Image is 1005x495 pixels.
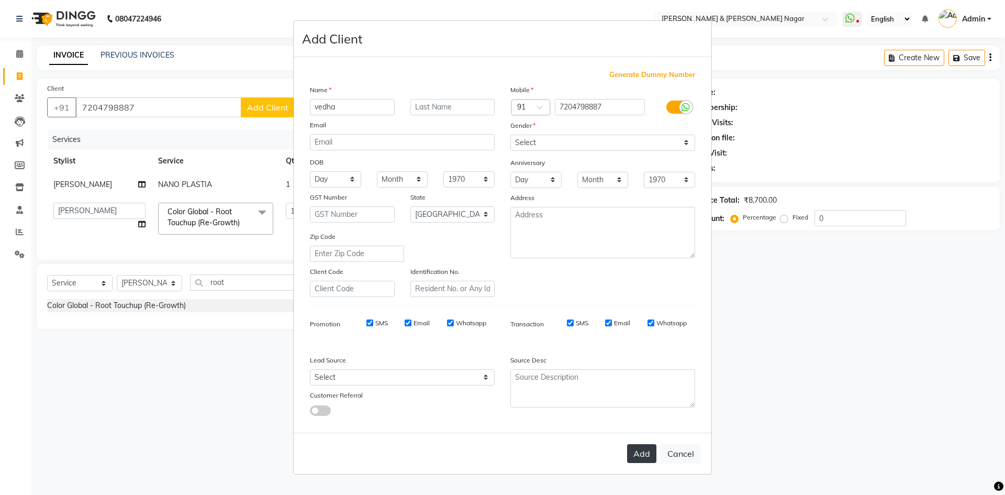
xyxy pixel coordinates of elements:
label: Name [310,85,331,95]
label: Transaction [510,320,544,329]
label: Anniversary [510,158,545,168]
label: Promotion [310,320,340,329]
label: Email [614,318,630,328]
button: Cancel [661,444,701,464]
label: Zip Code [310,232,336,241]
label: Source Desc [510,356,546,365]
label: Address [510,193,534,203]
h4: Add Client [302,29,362,48]
label: GST Number [310,193,347,202]
input: Mobile [555,99,645,115]
label: SMS [375,318,388,328]
label: DOB [310,158,323,167]
input: GST Number [310,206,395,223]
input: Last Name [410,99,495,115]
button: Add [627,444,656,463]
label: Mobile [510,85,533,95]
label: SMS [576,318,588,328]
input: Resident No. or Any Id [410,281,495,297]
label: Identification No. [410,267,460,277]
label: Email [414,318,430,328]
label: Client Code [310,267,343,277]
label: Gender [510,121,535,130]
label: Whatsapp [456,318,486,328]
input: Enter Zip Code [310,246,404,262]
label: Email [310,120,326,130]
span: Generate Dummy Number [609,70,695,80]
input: Client Code [310,281,395,297]
label: Lead Source [310,356,346,365]
input: Email [310,134,495,150]
input: First Name [310,99,395,115]
label: Customer Referral [310,391,363,400]
label: State [410,193,426,202]
label: Whatsapp [656,318,687,328]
